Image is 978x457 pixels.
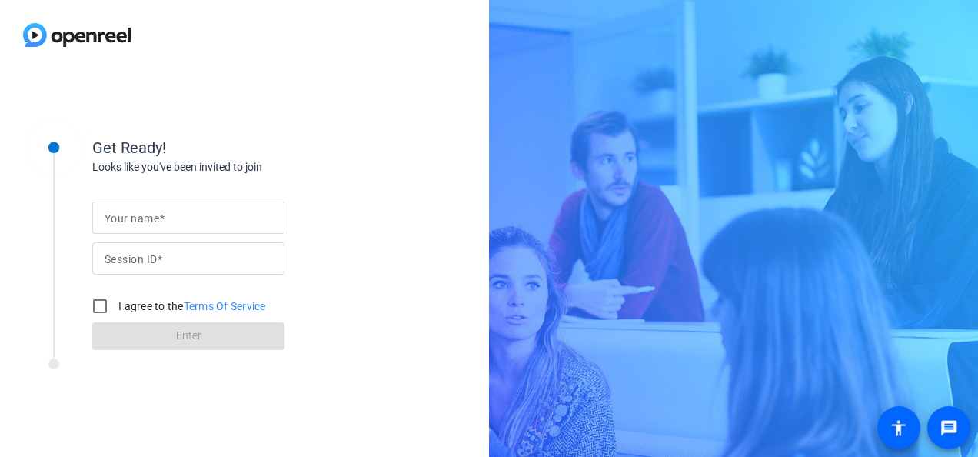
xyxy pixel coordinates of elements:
mat-label: Your name [105,212,159,225]
mat-icon: accessibility [890,419,908,437]
label: I agree to the [115,299,266,314]
div: Get Ready! [92,136,400,159]
div: Looks like you've been invited to join [92,159,400,175]
mat-label: Session ID [105,253,157,265]
a: Terms Of Service [184,300,266,312]
mat-icon: message [940,419,958,437]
